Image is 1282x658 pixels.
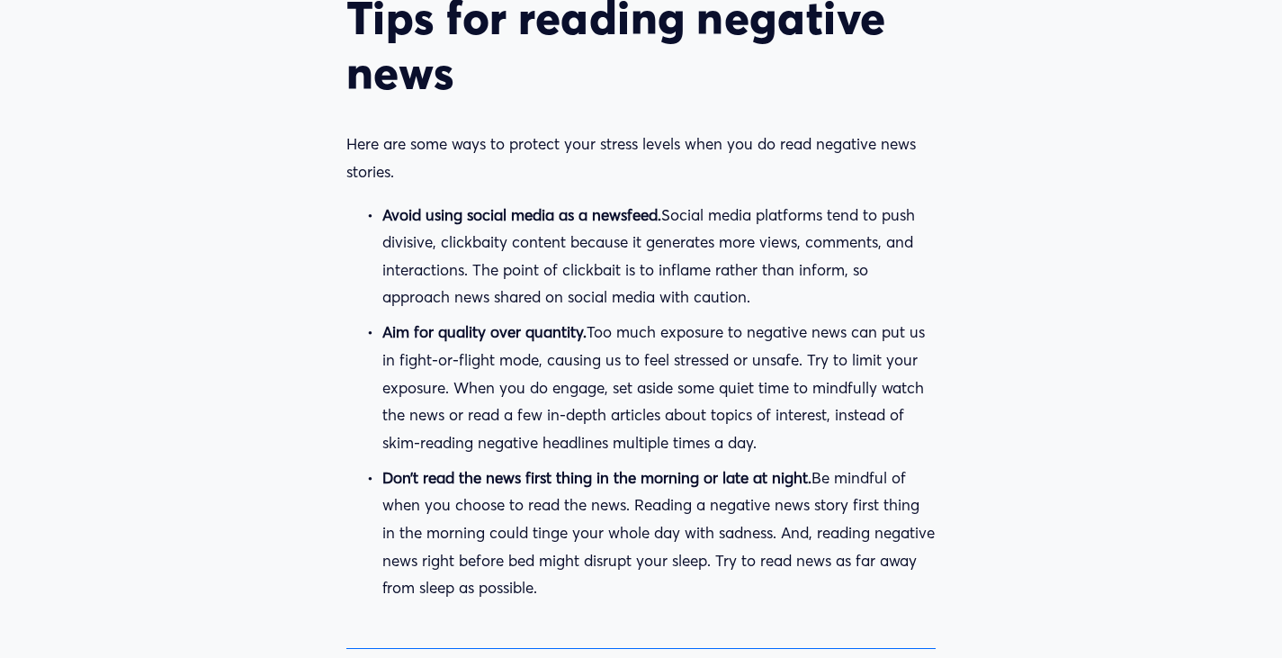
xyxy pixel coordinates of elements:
[382,202,937,311] p: Social media platforms tend to push divisive, clickbaity content because it generates more views,...
[382,468,811,487] strong: Don’t read the news first thing in the morning or late at night.
[382,322,587,341] strong: Aim for quality over quantity.
[382,319,937,456] p: Too much exposure to negative news can put us in fight-or-flight mode, causing us to feel stresse...
[346,131,937,185] p: Here are some ways to protect your stress levels when you do read negative news stories.
[382,205,661,224] strong: Avoid using social media as a newsfeed.
[382,464,937,602] p: Be mindful of when you choose to read the news. Reading a negative news story first thing in the ...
